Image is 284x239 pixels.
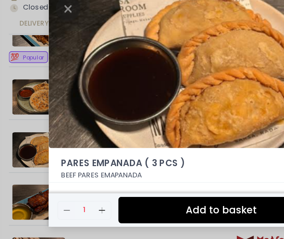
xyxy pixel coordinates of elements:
img: PARES EMPANADA ( 3 PCS ) [36,32,246,150]
span: PARES EMPANADA ( 3 PCS ) [45,156,189,166]
p: BEEF PARES EMAPANADA [45,165,237,173]
div: ₱355.00 [215,156,237,166]
button: Close [41,42,59,49]
button: Add to basket [87,185,239,205]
